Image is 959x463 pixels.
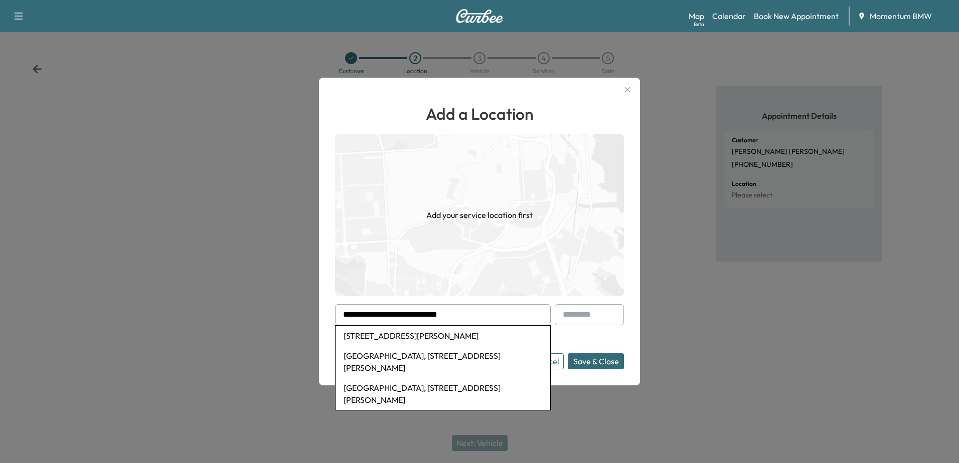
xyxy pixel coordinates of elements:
[568,353,624,369] button: Save & Close
[870,10,932,22] span: Momentum BMW
[336,346,550,378] li: [GEOGRAPHIC_DATA], [STREET_ADDRESS][PERSON_NAME]
[694,21,704,28] div: Beta
[336,326,550,346] li: [STREET_ADDRESS][PERSON_NAME]
[712,10,746,22] a: Calendar
[455,9,504,23] img: Curbee Logo
[426,209,533,221] h1: Add your service location first
[335,102,624,126] h1: Add a Location
[754,10,839,22] a: Book New Appointment
[335,134,624,296] img: empty-map-CL6vilOE.png
[689,10,704,22] a: MapBeta
[336,378,550,410] li: [GEOGRAPHIC_DATA], [STREET_ADDRESS][PERSON_NAME]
